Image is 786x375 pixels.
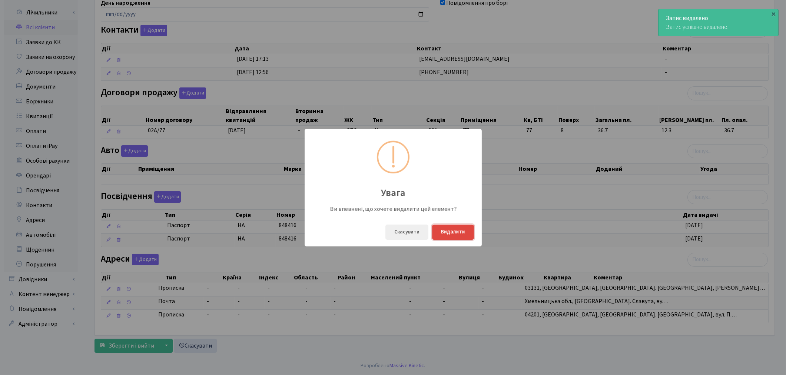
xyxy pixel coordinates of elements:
[770,10,777,17] div: ×
[659,9,778,36] div: Запис успішно видалено.
[305,181,482,200] div: Увага
[432,225,474,240] button: Видалити
[385,225,428,240] button: Скасувати
[666,14,708,22] strong: Запис видалено
[326,205,460,213] div: Ви впевнені, що хочете видалити цей елемент?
